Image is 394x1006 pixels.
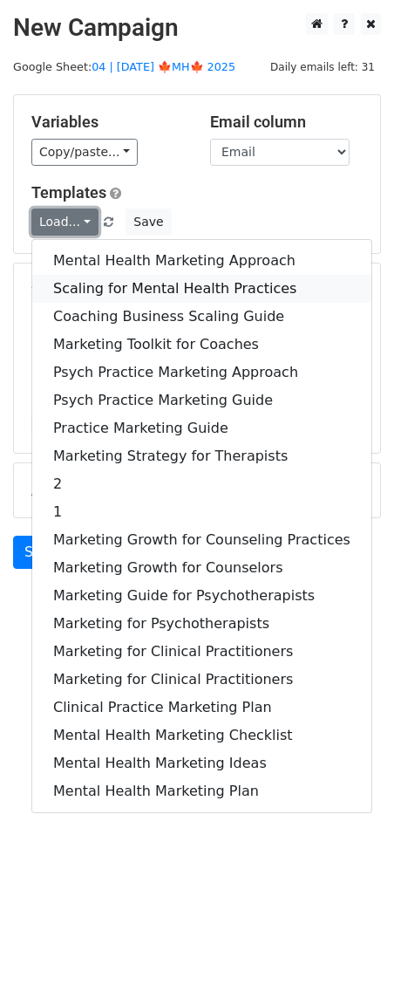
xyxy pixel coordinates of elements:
[32,387,371,414] a: Psych Practice Marketing Guide
[32,554,371,582] a: Marketing Growth for Counselors
[13,536,71,569] a: Send
[31,113,184,132] h5: Variables
[32,526,371,554] a: Marketing Growth for Counseling Practices
[126,209,171,236] button: Save
[32,470,371,498] a: 2
[32,582,371,610] a: Marketing Guide for Psychotherapists
[31,183,106,202] a: Templates
[92,60,235,73] a: 04 | [DATE] 🍁MH🍁 2025
[32,442,371,470] a: Marketing Strategy for Therapists
[32,638,371,666] a: Marketing for Clinical Practitioners
[32,666,371,694] a: Marketing for Clinical Practitioners
[32,498,371,526] a: 1
[32,303,371,331] a: Coaching Business Scaling Guide
[32,247,371,275] a: Mental Health Marketing Approach
[32,722,371,749] a: Mental Health Marketing Checklist
[13,13,381,43] h2: New Campaign
[31,209,98,236] a: Load...
[32,275,371,303] a: Scaling for Mental Health Practices
[32,777,371,805] a: Mental Health Marketing Plan
[13,60,235,73] small: Google Sheet:
[32,610,371,638] a: Marketing for Psychotherapists
[264,58,381,77] span: Daily emails left: 31
[32,749,371,777] a: Mental Health Marketing Ideas
[31,139,138,166] a: Copy/paste...
[32,694,371,722] a: Clinical Practice Marketing Plan
[210,113,363,132] h5: Email column
[307,922,394,1006] iframe: Chat Widget
[32,359,371,387] a: Psych Practice Marketing Approach
[32,414,371,442] a: Practice Marketing Guide
[264,60,381,73] a: Daily emails left: 31
[32,331,371,359] a: Marketing Toolkit for Coaches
